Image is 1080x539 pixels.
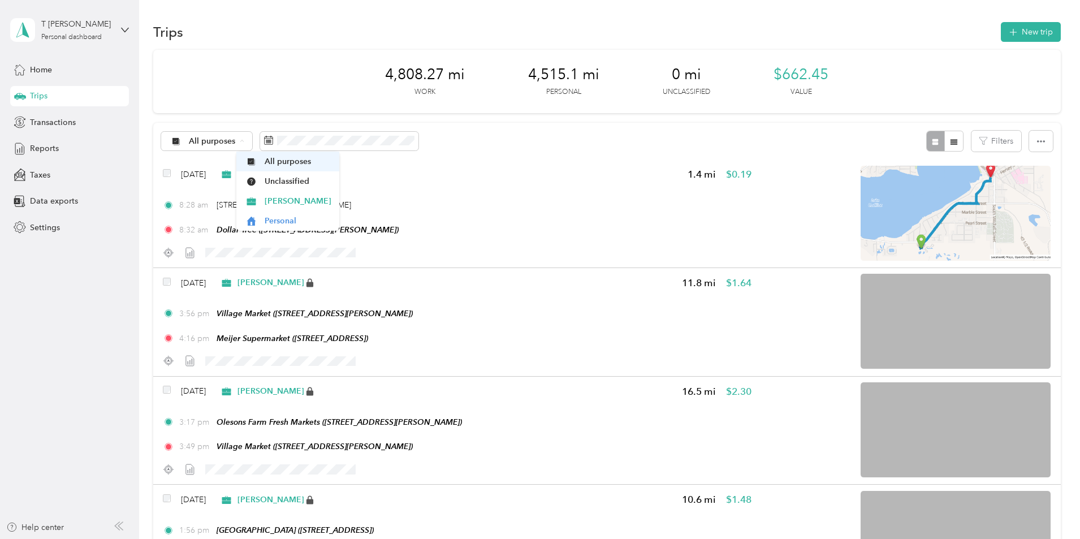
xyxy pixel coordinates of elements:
span: 3:56 pm [179,308,211,320]
div: T [PERSON_NAME] [41,18,112,30]
span: 4,808.27 mi [385,66,465,84]
p: Work [414,87,435,97]
span: 1:56 pm [179,524,211,536]
p: Value [790,87,812,97]
span: $1.64 [726,276,751,290]
span: 10.6 mi [682,493,716,507]
span: 3:49 pm [179,441,211,452]
span: Meijer Supermarket ([STREET_ADDRESS]) [217,334,368,343]
p: Unclassified [663,87,710,97]
span: [DATE] [181,494,206,506]
button: Filters [971,131,1021,152]
span: [PERSON_NAME] [237,495,304,505]
span: $0.19 [726,167,751,182]
img: minimap [861,274,1051,369]
span: Personal [265,215,331,227]
span: 1.4 mi [688,167,716,182]
span: $1.48 [726,493,751,507]
span: Trips [30,90,47,102]
img: minimap [861,166,1051,261]
span: Olesons Farm Fresh Markets ([STREET_ADDRESS][PERSON_NAME]) [217,417,462,426]
span: $2.30 [726,385,751,399]
span: Transactions [30,117,76,128]
span: 8:28 am [179,199,211,211]
span: Data exports [30,195,78,207]
img: minimap [861,382,1051,477]
span: Dollar Tree ([STREET_ADDRESS][PERSON_NAME]) [217,225,399,234]
span: [DATE] [181,169,206,180]
span: 3:17 pm [179,416,211,428]
span: [GEOGRAPHIC_DATA] ([STREET_ADDRESS]) [217,525,374,534]
span: Unclassified [265,175,331,187]
span: Settings [30,222,60,234]
span: 11.8 mi [682,276,716,290]
span: 8:32 am [179,224,211,236]
span: Taxes [30,169,50,181]
span: 16.5 mi [682,385,716,399]
button: Help center [6,521,64,533]
span: 0 mi [672,66,701,84]
p: Personal [546,87,581,97]
span: [PERSON_NAME] [237,386,304,396]
span: [PERSON_NAME] [265,195,331,207]
span: 4,515.1 mi [528,66,599,84]
span: $662.45 [774,66,828,84]
span: Village Market ([STREET_ADDRESS][PERSON_NAME]) [217,442,413,451]
span: [DATE] [181,277,206,289]
span: [STREET_ADDRESS][PERSON_NAME] [217,200,351,210]
span: All purposes [265,156,331,167]
div: Personal dashboard [41,34,102,41]
h1: Trips [153,26,183,38]
span: [PERSON_NAME] [237,278,304,288]
button: New trip [1001,22,1061,42]
span: 4:16 pm [179,333,211,344]
span: All purposes [189,137,236,145]
span: Village Market ([STREET_ADDRESS][PERSON_NAME]) [217,309,413,318]
span: [DATE] [181,385,206,397]
span: Home [30,64,52,76]
span: Reports [30,143,59,154]
iframe: Everlance-gr Chat Button Frame [1017,476,1080,539]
